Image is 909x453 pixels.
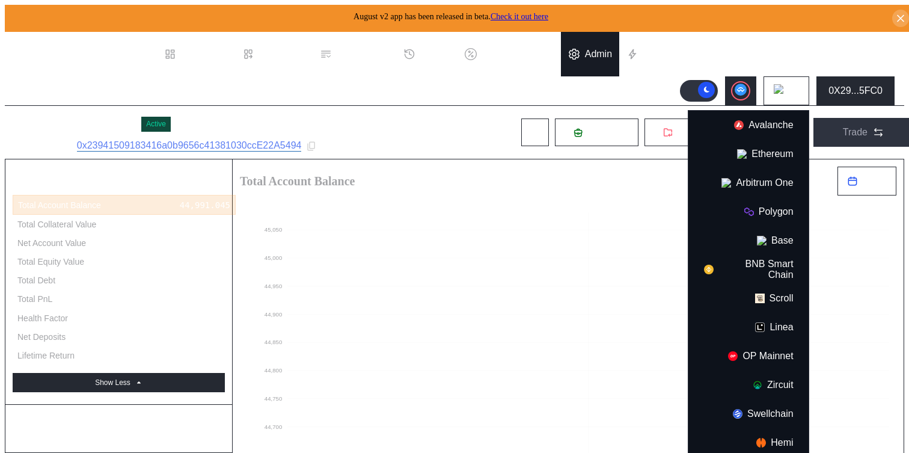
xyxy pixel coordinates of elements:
[353,12,548,21] span: August v2 app has been released in beta.
[13,171,225,195] div: Account Summary
[235,32,313,76] a: Loan Book
[774,84,787,97] img: chain logo
[18,200,101,211] div: Total Account Balance
[734,120,744,130] img: chain logo
[17,331,66,342] div: Net Deposits
[491,12,548,21] a: Check it out here
[179,256,230,267] div: 44,991.045
[554,118,639,147] button: Deposit
[225,238,230,248] div: -
[482,49,554,60] div: Discount Factors
[753,380,762,390] img: chain logo
[225,294,230,304] div: -
[181,49,228,60] div: Dashboard
[17,350,75,361] div: Lifetime Return
[265,311,283,318] text: 44,900
[688,111,809,140] button: Avalanche
[240,175,828,187] h2: Total Account Balance
[157,32,235,76] a: Dashboard
[17,219,96,230] div: Total Collateral Value
[14,113,136,135] div: Upshift AVAX (2)
[265,339,283,345] text: 44,850
[225,275,230,286] div: -
[688,371,809,399] button: Zircuit
[17,275,55,286] div: Total Debt
[862,177,886,186] span: [DATE]
[755,322,765,332] img: chain logo
[420,49,450,60] div: History
[225,331,230,342] div: -
[95,378,130,387] div: Show Less
[733,409,742,419] img: chain logo
[643,49,697,60] div: Automations
[265,367,283,374] text: 44,800
[458,32,561,76] a: Discount Factors
[225,350,230,361] div: -
[678,127,718,138] span: Withdraw
[587,127,620,138] span: Deposit
[764,76,809,105] button: chain logo
[737,149,747,159] img: chain logo
[265,424,283,430] text: 44,700
[755,294,765,303] img: chain logo
[728,351,738,361] img: chain logo
[688,284,809,313] button: Scroll
[396,32,458,76] a: History
[561,32,619,76] a: Admin
[265,395,283,402] text: 44,750
[688,399,809,428] button: Swellchain
[14,141,72,151] div: Subaccount ID:
[17,294,52,304] div: Total PnL
[180,200,230,211] div: 44,991.045
[179,219,230,230] div: 44,991.045
[146,120,166,128] div: Active
[265,226,283,233] text: 45,050
[756,438,766,448] img: chain logo
[704,265,714,274] img: chain logo
[13,373,225,392] button: Show Less
[644,118,737,147] button: Withdraw
[757,236,767,245] img: chain logo
[843,127,868,138] div: Trade
[77,140,302,152] a: 0x23941509183416a0b9656c41381030ccE22A5494
[265,254,283,261] text: 45,000
[744,207,754,217] img: chain logo
[337,49,389,60] div: Permissions
[828,85,883,96] div: 0X29...5FC0
[688,226,809,255] button: Base
[265,283,283,289] text: 44,950
[17,238,86,248] div: Net Account Value
[619,32,704,76] a: Automations
[688,197,809,226] button: Polygon
[688,140,809,168] button: Ethereum
[688,342,809,371] button: OP Mainnet
[13,417,225,440] div: Account Balance
[17,256,84,267] div: Total Equity Value
[189,313,230,324] div: Infinity
[259,49,305,60] div: Loan Book
[721,178,731,188] img: chain logo
[688,168,809,197] button: Arbitrum One
[585,49,612,60] div: Admin
[313,32,396,76] a: Permissions
[688,313,809,342] button: Linea
[17,313,68,324] div: Health Factor
[816,76,895,105] button: 0X29...5FC0
[837,167,896,196] button: [DATE]
[688,255,809,284] button: BNB Smart Chain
